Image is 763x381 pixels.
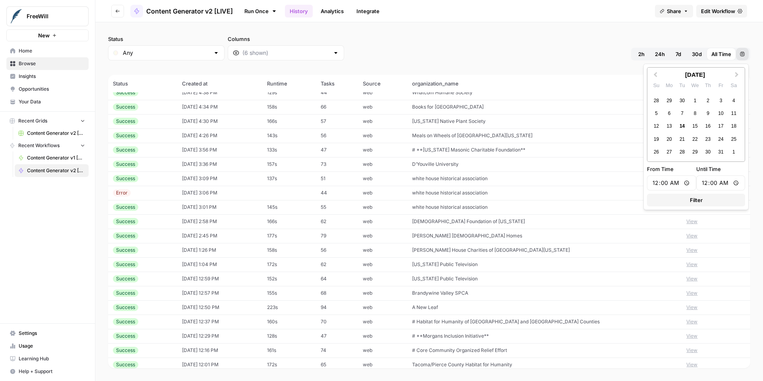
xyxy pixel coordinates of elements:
[703,147,713,157] div: Choose Thursday, October 30th, 2025
[262,75,316,92] th: Runtime
[711,50,731,58] span: All Time
[316,358,358,372] td: 65
[677,134,687,145] div: Choose Tuesday, October 21st, 2025
[18,142,60,149] span: Recent Workflows
[412,233,522,239] span: Atherton Baptist Homes
[316,286,358,300] td: 68
[177,229,262,243] td: [DATE] 2:45 PM
[677,95,687,106] div: Choose Tuesday, September 30th, 2025
[27,12,75,20] span: FreeWill
[728,80,739,91] div: Sa
[6,45,89,57] a: Home
[228,35,344,43] label: Columns
[692,50,702,58] span: 30d
[703,80,713,91] div: Th
[19,47,85,54] span: Home
[177,214,262,229] td: [DATE] 2:58 PM
[177,329,262,343] td: [DATE] 12:29 PM
[412,290,468,296] span: Brandywine Valley SPCA
[316,100,358,114] td: 66
[689,147,700,157] div: Choose Wednesday, October 29th, 2025
[177,358,262,372] td: [DATE] 12:01 PM
[113,232,138,239] div: Success
[358,243,407,257] td: web
[358,272,407,286] td: web
[242,49,329,57] input: (6 shown)
[358,315,407,329] td: web
[123,49,210,57] input: Any
[177,75,262,92] th: Created at
[664,134,675,145] div: Choose Monday, October 20th, 2025
[262,229,316,243] td: 177s
[412,333,489,339] span: # **Morgans Inclusion Initiative**
[262,171,316,186] td: 137s
[177,315,262,329] td: [DATE] 12:37 PM
[728,95,739,106] div: Choose Saturday, October 4th, 2025
[686,290,697,297] button: View
[316,214,358,229] td: 62
[689,95,700,106] div: Choose Wednesday, October 1st, 2025
[412,362,512,367] span: Tacoma/Pierce County Habitat for Humanity
[6,95,89,108] a: Your Data
[412,247,570,253] span: Ronald McDonald House Charities of Greater Delaware
[412,319,600,325] span: # Habitat for Humanity of Pinellas and West Pasco Counties
[686,247,697,254] button: View
[358,214,407,229] td: web
[651,147,662,157] div: Choose Sunday, October 26th, 2025
[262,286,316,300] td: 155s
[651,108,662,119] div: Choose Sunday, October 5th, 2025
[177,300,262,315] td: [DATE] 12:50 PM
[731,68,744,81] button: Next Month
[664,80,675,91] div: Mo
[262,214,316,229] td: 166s
[113,261,138,268] div: Success
[15,152,89,164] a: Content Generator v1 [DEPRECATED]
[15,164,89,177] a: Content Generator v2 [LIVE]
[686,218,697,225] button: View
[6,340,89,352] a: Usage
[358,186,407,200] td: web
[113,118,138,125] div: Success
[689,80,700,91] div: We
[686,347,697,354] button: View
[113,161,138,168] div: Success
[412,261,478,267] span: Maryland Public Television
[651,80,662,91] div: Su
[239,4,282,18] a: Run Once
[358,329,407,343] td: web
[19,86,85,93] span: Opportunities
[647,71,743,79] div: [DATE]
[655,50,665,58] span: 24h
[113,290,138,297] div: Success
[262,358,316,372] td: 172s
[108,60,750,75] span: (492 records)
[6,83,89,95] a: Opportunities
[6,327,89,340] a: Settings
[113,204,138,211] div: Success
[358,157,407,171] td: web
[715,108,726,119] div: Choose Friday, October 10th, 2025
[412,347,507,353] span: # Core Community Organized Relief Effort
[27,167,85,174] span: Content Generator v2 [LIVE]
[412,132,533,138] span: Meals on Wheels of Central Texas
[113,304,138,311] div: Success
[18,117,47,124] span: Recent Grids
[647,194,745,206] button: Filter
[728,108,739,119] div: Choose Saturday, October 11th, 2025
[262,329,316,343] td: 128s
[412,89,473,95] span: Whatcom Humane Society
[316,114,358,128] td: 57
[703,134,713,145] div: Choose Thursday, October 23rd, 2025
[689,108,700,119] div: Choose Wednesday, October 8th, 2025
[664,95,675,106] div: Choose Monday, September 29th, 2025
[113,189,131,196] div: Error
[701,7,735,15] span: Edit Workflow
[316,186,358,200] td: 44
[262,243,316,257] td: 158s
[316,257,358,272] td: 62
[6,365,89,378] button: Help + Support
[412,304,438,310] span: A New Leaf
[358,229,407,243] td: web
[177,257,262,272] td: [DATE] 1:04 PM
[27,154,85,161] span: Content Generator v1 [DEPRECATED]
